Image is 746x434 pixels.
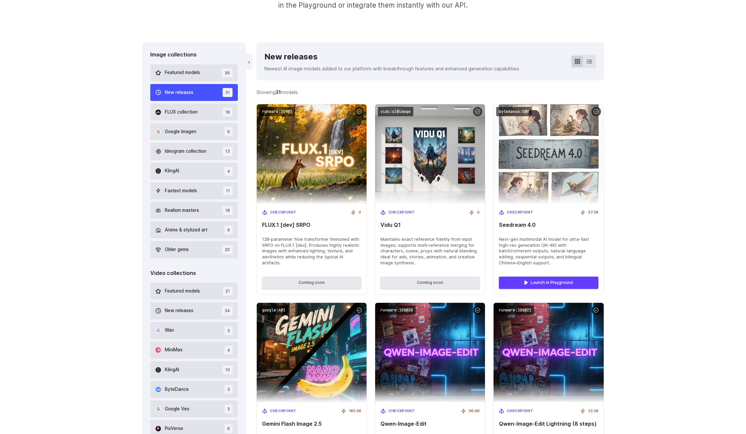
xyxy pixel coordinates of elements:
[222,306,233,315] span: 34
[494,104,603,204] img: Seedream 4.0
[256,88,298,96] div: Showing models
[150,64,238,81] button: Featured models 36
[150,302,238,319] button: New releases 34
[150,400,238,417] button: Google Veo 3
[150,283,238,300] button: Featured models 21
[223,287,233,296] span: 21
[165,128,196,135] span: Google Imagen
[150,221,238,238] button: Anime & stylized art 9
[380,421,480,427] span: Qwen‑Image‑Edit
[380,222,480,228] span: Vidu Q1
[588,408,598,414] span: 22.3K
[150,143,238,160] button: Ideogram collection 13
[225,404,233,413] span: 3
[507,408,533,414] span: Checkpoint
[165,386,189,393] span: ByteDance
[375,104,485,204] img: Vidu Q1
[150,182,238,199] button: Fastest models 11
[165,207,199,214] span: Realism masters
[378,305,416,315] code: runware:108@20
[225,225,233,234] span: 9
[499,236,598,266] span: Next-gen multimodal AI model for ultra-fast high-res generation (2K–4K) with batch/coherent outpu...
[150,361,238,378] button: KlingAI 10
[150,241,238,258] button: Older gems 20
[150,269,238,278] div: Video collections
[165,167,179,175] span: KlingAI
[150,123,238,140] button: Google Imagen 6
[150,342,238,359] button: MiniMax 4
[150,163,238,180] button: KlingAI 4
[165,307,193,314] span: New releases
[150,50,238,59] div: Image collections
[150,202,238,219] button: Realism masters 18
[150,381,238,398] button: ByteDance 3
[499,277,598,289] a: Launch in Playground
[165,69,200,76] span: Featured models
[270,210,297,216] span: Checkpoint
[262,277,361,289] button: Coming soon
[507,210,533,216] span: Checkpoint
[165,226,207,234] span: Anime & stylized art
[276,89,281,95] strong: 31
[225,326,233,335] span: 3
[225,127,233,136] span: 6
[496,107,532,117] code: bytedance:5@0
[223,186,233,195] span: 11
[165,89,193,96] span: New releases
[225,424,233,433] span: 6
[262,421,361,427] span: Gemini Flash Image 2.5
[223,365,233,374] span: 10
[270,408,297,414] span: Checkpoint
[223,88,233,97] span: 31
[257,303,367,403] img: Gemini Flash Image 2.5
[225,167,233,176] span: 4
[259,107,295,117] code: runware:109@1
[223,108,233,117] span: 18
[165,187,197,195] span: Fastest models
[262,222,361,228] span: FLUX.1 [dev] SRPO
[150,322,238,339] button: Wan 3
[469,408,480,414] span: 36.6K
[588,210,598,216] span: 37.3K
[165,327,174,334] span: Wan
[388,408,415,414] span: Checkpoint
[165,288,200,295] span: Featured models
[165,405,189,413] span: Google Veo
[223,147,233,156] span: 13
[165,148,206,155] span: Ideogram collection
[494,303,603,403] img: Qwen‑Image‑Edit Lightning (8 steps)
[222,245,233,254] span: 20
[388,210,415,216] span: Checkpoint
[264,50,520,63] div: New releases
[380,277,480,289] button: Coming soon
[246,53,252,69] button: ‹
[349,408,361,414] span: 165.5K
[165,246,189,253] span: Older gems
[496,305,534,315] code: runware:108@21
[165,109,198,116] span: FLUX collection
[264,65,520,72] p: Newest AI image models added to our platform with breakthrough features and enhanced generation c...
[225,385,233,394] span: 3
[499,421,598,427] span: Qwen‑Image‑Edit Lightning (8 steps)
[165,366,179,374] span: KlingAI
[150,104,238,121] button: FLUX collection 18
[380,236,480,266] span: Maintains exact reference fidelity from input images; supports multi‑reference merging for charac...
[225,346,233,355] span: 4
[359,210,361,216] span: 0
[223,206,233,215] span: 18
[378,107,413,117] code: vidu:q1@image
[262,236,361,266] span: 12B‑parameter flow transformer finetuned with SRPO on FLUX.1 [dev]. Produces highly realistic ima...
[150,84,238,101] button: New releases 31
[257,104,367,204] img: FLUX.1 [dev] SRPO
[259,305,288,315] code: google:4@1
[477,210,480,216] span: 0
[499,222,598,228] span: Seedream 4.0
[222,68,233,77] span: 36
[165,346,182,354] span: MiniMax
[375,303,485,403] img: Qwen‑Image‑Edit
[165,425,183,432] span: PixVerse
